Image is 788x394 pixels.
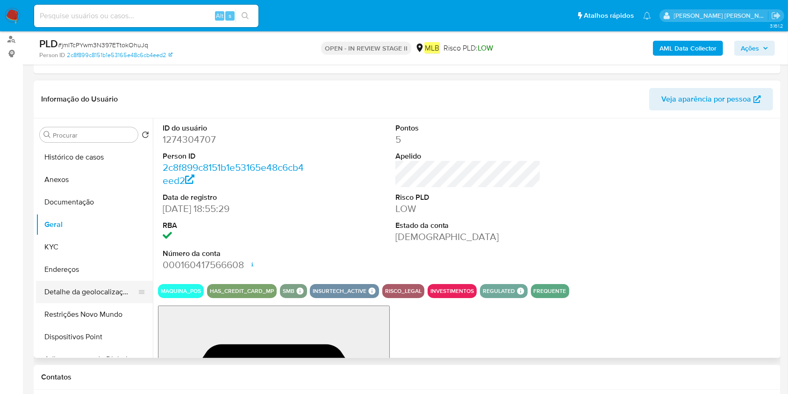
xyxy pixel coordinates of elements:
a: 2c8f899c8151b1e53165e48c6cb4eed2 [67,51,172,59]
p: OPEN - IN REVIEW STAGE II [321,42,411,55]
button: Ações [734,41,775,56]
input: Pesquise usuários ou casos... [34,10,258,22]
dd: 5 [395,133,541,146]
h1: Informação do Usuário [41,95,118,104]
dt: Pontos [395,123,541,133]
button: Endereços [36,258,153,281]
dd: [DATE] 18:55:29 [163,202,308,215]
dt: Data de registro [163,192,308,203]
dt: Risco PLD [395,192,541,203]
b: AML Data Collector [659,41,716,56]
span: 3.161.2 [770,22,783,29]
input: Procurar [53,131,134,139]
dt: Apelido [395,151,541,161]
dd: 1274304707 [163,133,308,146]
span: LOW [478,43,493,53]
button: AML Data Collector [653,41,723,56]
button: Dispositivos Point [36,326,153,348]
dt: Número da conta [163,248,308,259]
button: Geral [36,213,153,236]
b: Person ID [39,51,65,59]
button: Adiantamentos de Dinheiro [36,348,153,371]
span: Risco PLD: [444,43,493,53]
dt: RBA [163,220,308,231]
em: MLB [424,42,440,53]
button: Retornar ao pedido padrão [142,131,149,141]
span: Alt [216,11,223,20]
h1: Contatos [41,372,773,382]
button: Documentação [36,191,153,213]
span: Veja aparência por pessoa [661,88,751,110]
span: Ações [741,41,759,56]
dd: LOW [395,202,541,215]
span: Atalhos rápidos [584,11,634,21]
button: search-icon [236,9,255,22]
button: Veja aparência por pessoa [649,88,773,110]
button: KYC [36,236,153,258]
dt: ID do usuário [163,123,308,133]
dd: 000160417566608 [163,258,308,271]
a: 2c8f899c8151b1e53165e48c6cb4eed2 [163,161,304,187]
button: Histórico de casos [36,146,153,168]
b: PLD [39,36,58,51]
button: Restrições Novo Mundo [36,303,153,326]
span: # jmITcPYwm3N397ETtokOhuJq [58,40,148,50]
a: Notificações [643,12,651,20]
button: Anexos [36,168,153,191]
span: s [229,11,231,20]
button: Detalhe da geolocalização [36,281,145,303]
dt: Person ID [163,151,308,161]
dt: Estado da conta [395,220,541,231]
button: Procurar [43,131,51,139]
a: Sair [771,11,781,21]
dd: [DEMOGRAPHIC_DATA] [395,230,541,243]
p: juliane.miranda@mercadolivre.com [674,11,768,20]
